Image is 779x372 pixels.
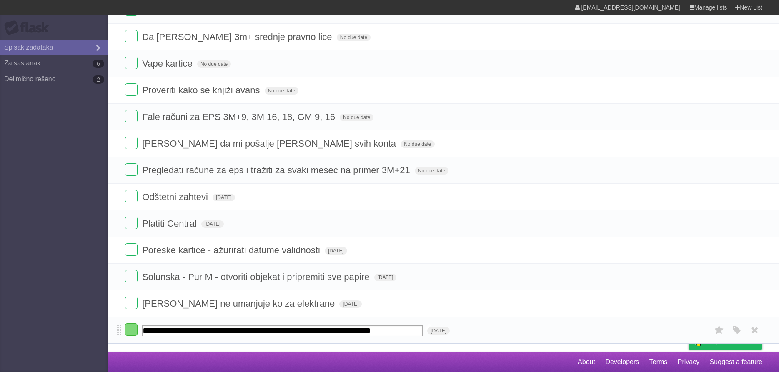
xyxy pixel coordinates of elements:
[142,58,195,69] span: Vape kartice
[706,335,758,349] span: Buy me a coffee
[142,138,398,149] span: [PERSON_NAME] da mi pošalje [PERSON_NAME] svih konta
[125,243,138,256] label: Done
[125,30,138,42] label: Done
[201,220,224,228] span: [DATE]
[427,327,450,335] span: [DATE]
[265,87,298,95] span: No due date
[125,270,138,282] label: Done
[339,300,362,308] span: [DATE]
[125,163,138,176] label: Done
[93,75,104,84] b: 2
[125,110,138,122] label: Done
[142,32,334,42] span: Da [PERSON_NAME] 3m+ srednje pravno lice
[197,60,231,68] span: No due date
[142,165,412,175] span: Pregledati račune za eps i tražiti za svaki mesec na primer 3M+21
[142,112,337,122] span: Fale računi za EPS 3M+9, 3M 16, 18, GM 9, 16
[325,247,347,255] span: [DATE]
[125,217,138,229] label: Done
[337,34,371,41] span: No due date
[125,83,138,96] label: Done
[374,274,397,281] span: [DATE]
[649,354,668,370] a: Terms
[142,85,262,95] span: Proveriti kako se knjiži avans
[93,60,104,68] b: 6
[213,194,235,201] span: [DATE]
[401,140,434,148] span: No due date
[4,20,54,35] div: Flask
[125,297,138,309] label: Done
[678,354,699,370] a: Privacy
[125,57,138,69] label: Done
[142,192,210,202] span: Odštetni zahtevi
[142,218,199,229] span: Platiti Central
[711,323,727,337] label: Star task
[142,272,371,282] span: Solunska - Pur M - otvoriti objekat i pripremiti sve papire
[142,245,322,255] span: Poreske kartice - ažurirati datume validnosti
[605,354,639,370] a: Developers
[125,190,138,202] label: Done
[142,298,337,309] span: [PERSON_NAME] ne umanjuje ko za elektrane
[125,323,138,336] label: Done
[125,137,138,149] label: Done
[710,354,762,370] a: Suggest a feature
[578,354,595,370] a: About
[340,114,373,121] span: No due date
[415,167,448,175] span: No due date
